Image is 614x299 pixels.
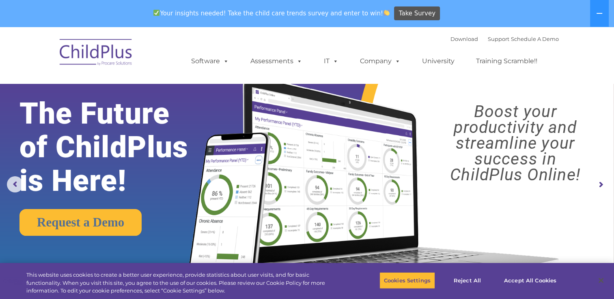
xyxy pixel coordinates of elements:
a: Training Scramble!! [468,53,545,69]
a: Take Survey [394,6,440,21]
a: University [414,53,463,69]
a: Request a Demo [19,209,142,236]
span: Your insights needed! Take the child care trends survey and enter to win! [150,5,393,21]
font: | [450,36,559,42]
button: Accept All Cookies [500,272,561,289]
a: Software [183,53,237,69]
span: Phone number [113,87,147,93]
span: Take Survey [399,6,435,21]
img: ChildPlus by Procare Solutions [56,33,137,74]
img: 👏 [383,10,390,16]
div: This website uses cookies to create a better user experience, provide statistics about user visit... [26,271,338,295]
button: Reject All [442,272,493,289]
rs-layer: Boost your productivity and streamline your success in ChildPlus Online! [424,104,606,183]
a: Download [450,36,478,42]
a: Company [352,53,409,69]
button: Cookies Settings [379,272,435,289]
rs-layer: The Future of ChildPlus is Here! [19,97,215,198]
a: IT [316,53,347,69]
span: Last name [113,53,138,60]
a: Assessments [242,53,310,69]
a: Schedule A Demo [511,36,559,42]
a: Support [488,36,509,42]
button: Close [592,271,610,289]
img: ✅ [153,10,159,16]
